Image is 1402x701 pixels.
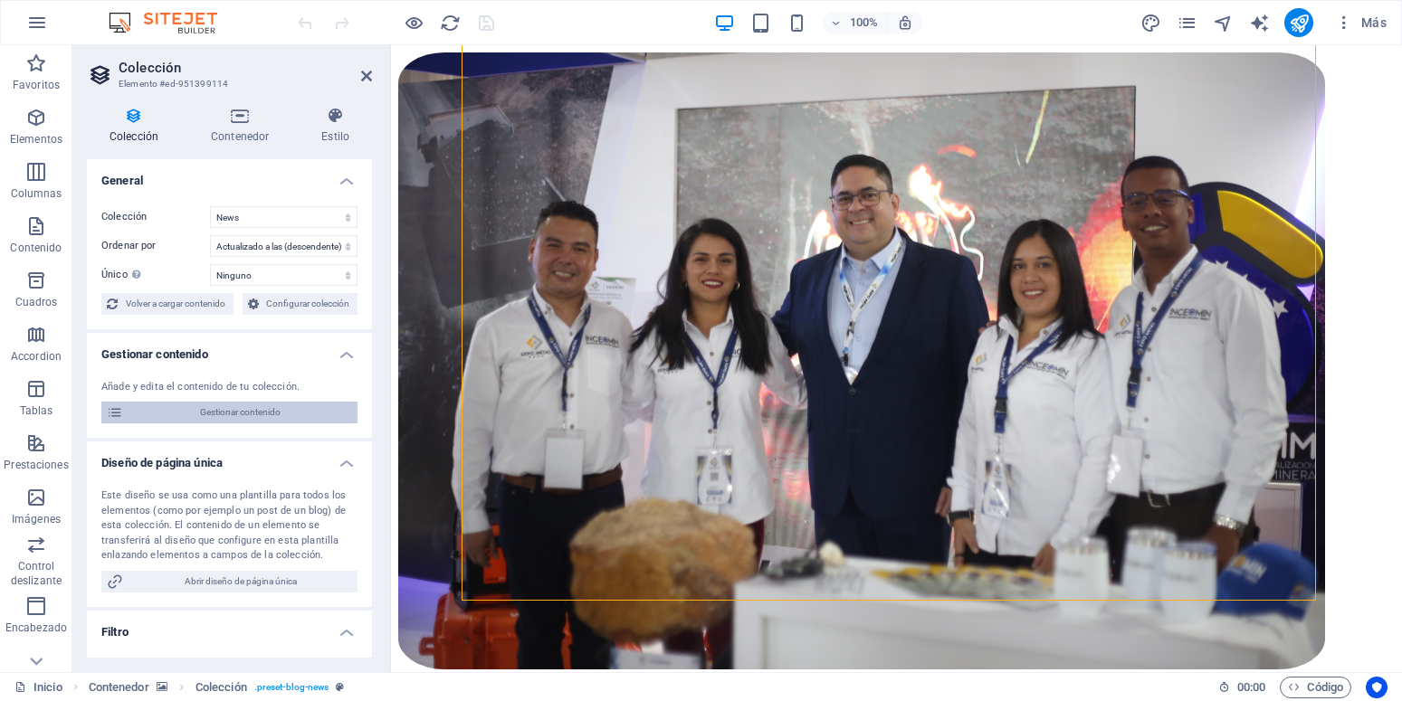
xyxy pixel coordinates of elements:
[1140,12,1161,33] button: design
[1366,677,1388,698] button: Usercentrics
[10,132,62,147] p: Elementos
[1237,677,1265,698] span: 00 00
[12,512,61,526] p: Imágenes
[1328,8,1394,37] button: Más
[1284,8,1313,37] button: publish
[129,571,352,592] span: Abrir diseño de página única
[1212,12,1234,33] button: navigator
[1140,13,1161,33] i: Diseño (Ctrl+Alt+Y)
[440,13,461,33] i: Volver a cargar página
[1248,12,1270,33] button: text_generator
[11,349,62,364] p: Accordion
[1289,13,1310,33] i: Publicar
[439,12,461,33] button: reload
[129,402,352,423] span: Gestionar contenido
[89,677,345,698] nav: breadcrumb
[101,235,210,257] label: Ordenar por
[119,76,336,92] h3: Elemento #ed-951399114
[823,12,887,33] button: 100%
[87,611,372,643] h4: Filtro
[87,159,372,192] h4: General
[299,107,372,145] h4: Estilo
[1218,677,1266,698] h6: Tiempo de la sesión
[119,60,372,76] h2: Colección
[104,12,240,33] img: Editor Logo
[1280,677,1351,698] button: Código
[14,677,62,698] a: Haz clic para cancelar la selección y doble clic para abrir páginas
[264,293,353,315] span: Configurar colección
[897,14,913,31] i: Al redimensionar, ajustar el nivel de zoom automáticamente para ajustarse al dispositivo elegido.
[4,458,68,472] p: Prestaciones
[15,295,58,309] p: Cuadros
[101,380,358,395] div: Añade y edita el contenido de tu colección.
[157,682,167,692] i: Este elemento contiene un fondo
[850,12,879,33] h6: 100%
[254,677,329,698] span: . preset-blog-news
[101,264,210,286] label: Único
[87,107,188,145] h4: Colección
[1177,13,1197,33] i: Páginas (Ctrl+Alt+S)
[188,107,299,145] h4: Contenedor
[20,403,53,418] p: Tablas
[1288,677,1343,698] span: Código
[101,488,358,564] div: Este diseño se usa como una plantilla para todos los elementos (como por ejemplo un post de un bl...
[101,293,234,315] button: Volver a cargar contenido
[123,293,228,315] span: Volver a cargar contenido
[1250,680,1253,694] span: :
[243,293,358,315] button: Configurar colección
[87,333,372,365] h4: Gestionar contenido
[196,677,247,698] span: Haz clic para seleccionar y doble clic para editar
[89,677,149,698] span: Haz clic para seleccionar y doble clic para editar
[1249,13,1270,33] i: AI Writer
[1335,14,1387,32] span: Más
[13,78,60,92] p: Favoritos
[101,571,358,592] button: Abrir diseño de página única
[5,620,67,635] p: Encabezado
[101,402,358,423] button: Gestionar contenido
[11,186,62,201] p: Columnas
[101,206,210,228] label: Colección
[1176,12,1197,33] button: pages
[87,441,372,474] h4: Diseño de página única
[1213,13,1234,33] i: Navegador
[10,241,62,255] p: Contenido
[336,682,344,692] i: Este elemento es un preajuste personalizable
